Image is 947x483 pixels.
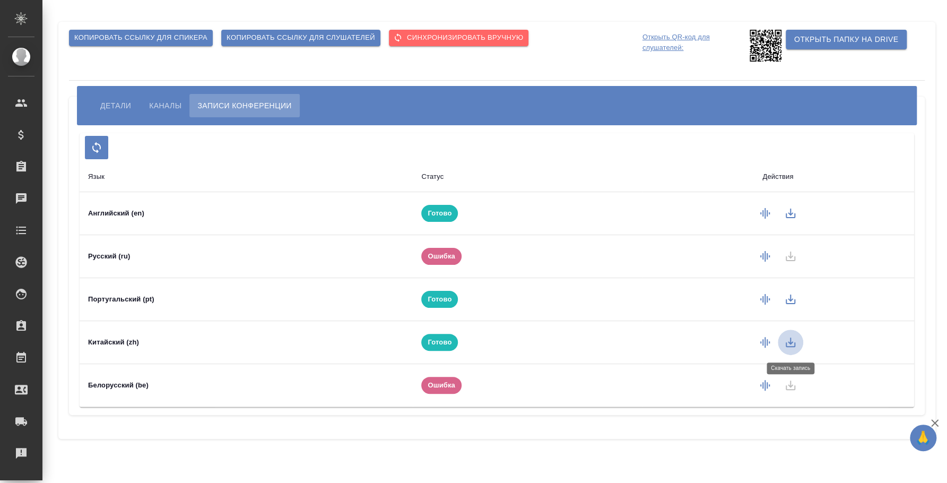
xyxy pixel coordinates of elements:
span: Готово [421,337,458,348]
button: Сформировать запись [752,201,778,226]
button: Открыть папку на Drive [786,30,907,49]
span: Cинхронизировать вручную [394,32,523,44]
button: Скачать запись [778,287,803,312]
button: Сформировать запись [752,244,778,269]
span: Готово [421,208,458,219]
p: Открыть QR-код для слушателей: [642,30,747,62]
th: Статус [413,162,641,192]
span: Ошибка [421,251,462,262]
th: Действия [642,162,914,192]
button: Сформировать запись [752,373,778,398]
td: Русский (ru) [80,235,413,278]
button: Скачать запись [778,201,803,226]
span: 🙏 [914,427,932,449]
button: Обновить список [85,136,108,159]
button: 🙏 [910,425,936,451]
span: Детали [100,99,131,112]
button: Сформировать запись [752,287,778,312]
span: Копировать ссылку для слушателей [227,32,375,44]
td: Английский (en) [80,192,413,235]
span: Записи конференции [197,99,291,112]
span: Открыть папку на Drive [794,33,898,46]
span: Копировать ссылку для спикера [74,32,207,44]
button: Копировать ссылку для слушателей [221,30,380,46]
td: Португальский (pt) [80,278,413,321]
span: Каналы [149,99,181,112]
button: Копировать ссылку для спикера [69,30,213,46]
span: Ошибка [421,380,462,391]
button: Сформировать запись [752,330,778,355]
button: Cинхронизировать вручную [389,30,528,46]
td: Китайский (zh) [80,321,413,364]
th: Язык [80,162,413,192]
td: Белорусский (be) [80,364,413,407]
span: Готово [421,294,458,305]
